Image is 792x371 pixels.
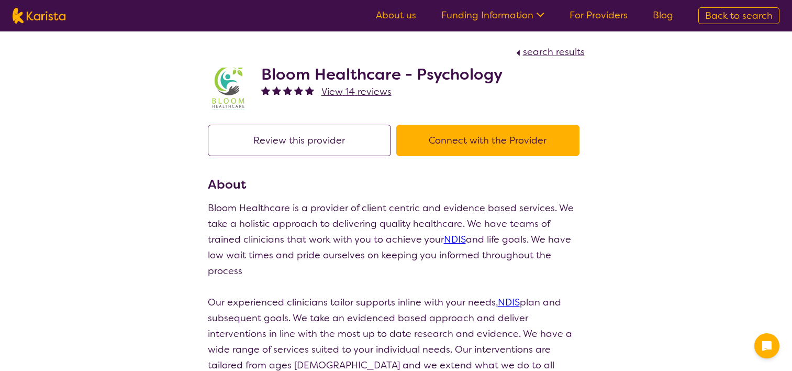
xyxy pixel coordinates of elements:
button: Connect with the Provider [396,125,579,156]
span: View 14 reviews [321,85,392,98]
img: fullstar [261,86,270,95]
span: Back to search [705,9,773,22]
a: View 14 reviews [321,84,392,100]
a: Connect with the Provider [396,134,585,147]
img: fullstar [305,86,314,95]
img: fullstar [283,86,292,95]
img: fullstar [272,86,281,95]
h3: About [208,175,585,194]
a: search results [514,46,585,58]
a: Back to search [698,7,779,24]
a: Review this provider [208,134,396,147]
img: Karista logo [13,8,65,24]
span: search results [523,46,585,58]
img: fullstar [294,86,303,95]
a: Blog [653,9,673,21]
p: Bloom Healthcare is a provider of client centric and evidence based services. We take a holistic ... [208,200,585,279]
button: Review this provider [208,125,391,156]
a: NDIS [444,233,466,246]
h2: Bloom Healthcare - Psychology [261,65,503,84]
img: klsknef2cimwwz0wtkey.jpg [208,68,250,110]
a: NDIS [498,296,520,309]
a: For Providers [570,9,628,21]
a: Funding Information [441,9,544,21]
a: About us [376,9,416,21]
